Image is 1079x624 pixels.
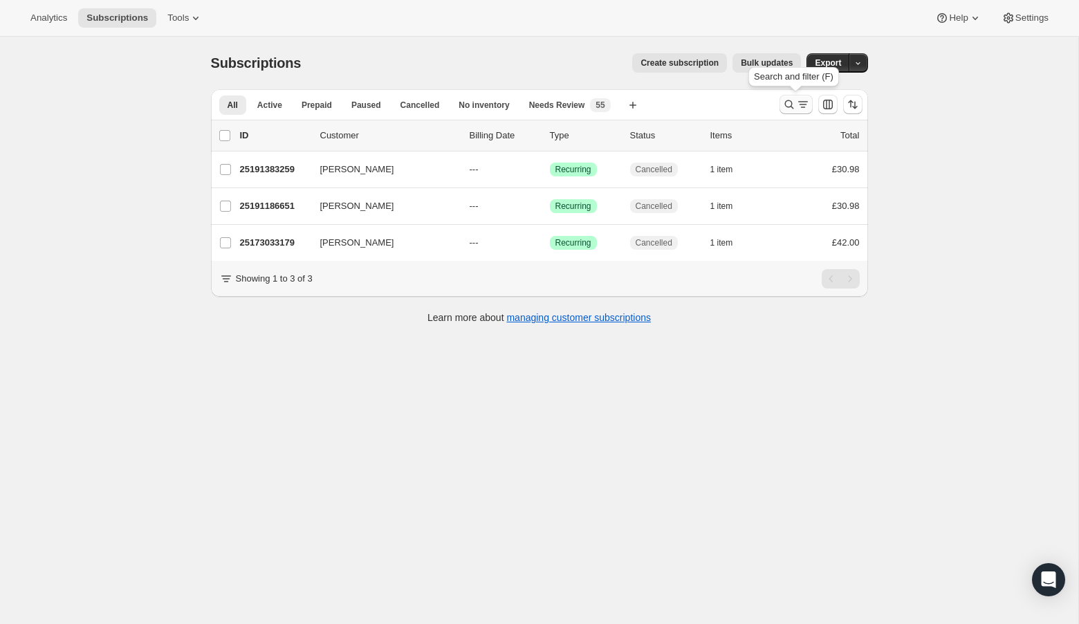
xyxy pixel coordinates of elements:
p: Showing 1 to 3 of 3 [236,272,313,286]
span: Cancelled [400,100,440,111]
span: Export [815,57,841,68]
button: [PERSON_NAME] [312,232,450,254]
p: ID [240,129,309,143]
span: Prepaid [302,100,332,111]
button: Subscriptions [78,8,156,28]
p: 25191186651 [240,199,309,213]
span: Paused [351,100,381,111]
button: Tools [159,8,211,28]
span: Settings [1015,12,1049,24]
div: 25191186651[PERSON_NAME]---SuccessRecurringCancelled1 item£30.98 [240,196,860,216]
span: Subscriptions [211,55,302,71]
button: Settings [993,8,1057,28]
p: 25191383259 [240,163,309,176]
div: Items [710,129,780,143]
span: Active [257,100,282,111]
nav: Pagination [822,269,860,288]
span: [PERSON_NAME] [320,199,394,213]
span: --- [470,201,479,211]
button: Search and filter results [780,95,813,114]
span: Recurring [555,237,591,248]
span: £42.00 [832,237,860,248]
span: [PERSON_NAME] [320,236,394,250]
div: 25191383259[PERSON_NAME]---SuccessRecurringCancelled1 item£30.98 [240,160,860,179]
p: Customer [320,129,459,143]
p: Billing Date [470,129,539,143]
div: Open Intercom Messenger [1032,563,1065,596]
span: £30.98 [832,201,860,211]
button: Sort the results [843,95,863,114]
button: Export [806,53,849,73]
p: Total [840,129,859,143]
span: Bulk updates [741,57,793,68]
span: Recurring [555,201,591,212]
span: 1 item [710,201,733,212]
button: 1 item [710,233,748,253]
p: Status [630,129,699,143]
button: Help [927,8,990,28]
span: Help [949,12,968,24]
span: Cancelled [636,201,672,212]
button: Create new view [622,95,644,115]
span: Needs Review [529,100,585,111]
button: Analytics [22,8,75,28]
span: No inventory [459,100,509,111]
span: Cancelled [636,237,672,248]
div: IDCustomerBilling DateTypeStatusItemsTotal [240,129,860,143]
p: Learn more about [427,311,651,324]
div: Type [550,129,619,143]
button: Bulk updates [732,53,801,73]
span: --- [470,237,479,248]
span: Cancelled [636,164,672,175]
button: 1 item [710,160,748,179]
span: --- [470,164,479,174]
button: [PERSON_NAME] [312,158,450,181]
button: 1 item [710,196,748,216]
button: Create subscription [632,53,727,73]
p: 25173033179 [240,236,309,250]
a: managing customer subscriptions [506,312,651,323]
span: All [228,100,238,111]
div: 25173033179[PERSON_NAME]---SuccessRecurringCancelled1 item£42.00 [240,233,860,253]
span: Tools [167,12,189,24]
span: 1 item [710,237,733,248]
span: 1 item [710,164,733,175]
span: £30.98 [832,164,860,174]
button: [PERSON_NAME] [312,195,450,217]
span: Analytics [30,12,67,24]
span: Create subscription [640,57,719,68]
span: [PERSON_NAME] [320,163,394,176]
span: Subscriptions [86,12,148,24]
button: Customize table column order and visibility [818,95,838,114]
span: 55 [596,100,605,111]
span: Recurring [555,164,591,175]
